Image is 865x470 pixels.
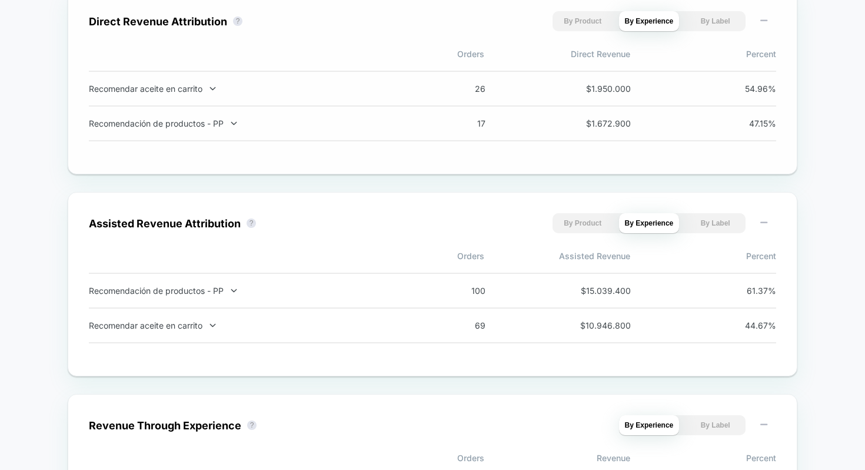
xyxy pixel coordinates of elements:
div: v 4.0.25 [33,19,58,28]
span: 100 [432,286,485,296]
img: tab_keywords_by_traffic_grey.svg [125,68,135,78]
span: Percent [630,49,776,59]
span: Assisted Revenue [484,251,630,261]
div: Recomendar aceite en carrito [89,320,398,330]
span: Revenue [484,453,630,463]
span: 26 [432,84,485,94]
div: Revenue Through Experience [89,419,241,432]
button: By Label [685,213,746,233]
button: By Experience [619,213,680,233]
button: By Label [685,11,746,31]
div: Assisted Revenue Attribution [89,217,241,230]
span: 44.67 % [723,320,776,330]
span: $ 1.950.000 [578,84,631,94]
div: Recomendar aceite en carrito [89,84,398,94]
span: Orders [338,251,484,261]
span: $ 15.039.400 [578,286,631,296]
div: Recomendación de productos - PP [89,118,398,128]
button: ? [233,16,242,26]
span: 69 [432,320,485,330]
div: Palabras clave [138,69,187,77]
img: tab_domain_overview_orange.svg [49,68,58,78]
button: By Label [685,415,746,435]
button: By Experience [619,11,680,31]
span: $ 10.946.800 [578,320,631,330]
span: Orders [338,453,484,463]
div: Dominio [62,69,90,77]
button: ? [247,219,256,228]
span: 17 [432,118,485,128]
div: Dominio: [DOMAIN_NAME] [31,31,132,40]
div: Direct Revenue Attribution [89,15,227,28]
span: 47.15 % [723,118,776,128]
span: Percent [630,251,776,261]
button: ? [247,421,257,430]
img: website_grey.svg [19,31,28,40]
button: By Product [553,11,613,31]
div: Recomendación de productos - PP [89,286,398,296]
span: Orders [338,49,484,59]
span: Direct Revenue [484,49,630,59]
span: $ 1.672.900 [578,118,631,128]
button: By Experience [619,415,680,435]
img: logo_orange.svg [19,19,28,28]
span: 61.37 % [723,286,776,296]
span: 54.96 % [723,84,776,94]
button: By Product [553,213,613,233]
span: Percent [630,453,776,463]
